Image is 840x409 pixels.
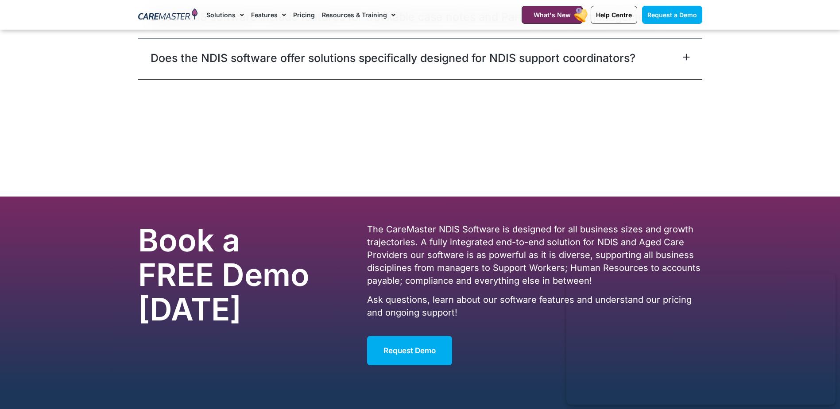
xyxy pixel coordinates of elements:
[647,11,697,19] span: Request a Demo
[534,11,571,19] span: What's New
[138,8,198,22] img: CareMaster Logo
[138,38,702,79] div: Does the NDIS software offer solutions specifically designed for NDIS support coordinators?
[522,6,583,24] a: What's New
[383,346,436,355] span: Request Demo
[566,274,836,405] iframe: Popup CTA
[596,11,632,19] span: Help Centre
[591,6,637,24] a: Help Centre
[367,293,702,319] p: Ask questions, learn about our software features and understand our pricing and ongoing support!
[642,6,702,24] a: Request a Demo
[138,223,321,327] h2: Book a FREE Demo [DATE]
[367,336,452,365] a: Request Demo
[151,50,635,66] a: Does the NDIS software offer solutions specifically designed for NDIS support coordinators?
[367,223,702,287] p: The CareMaster NDIS Software is designed for all business sizes and growth trajectories. A fully ...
